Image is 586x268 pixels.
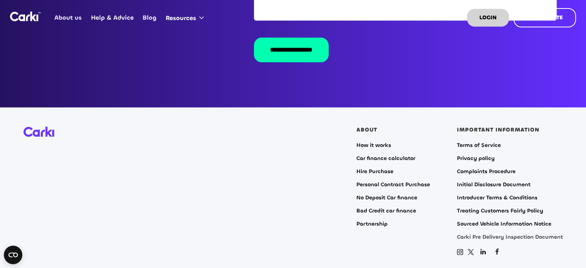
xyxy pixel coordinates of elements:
[161,3,212,32] div: Resources
[479,14,497,21] strong: LOGIN
[356,127,377,133] div: ABOUT
[86,3,138,33] a: Help & Advice
[138,3,161,33] a: Blog
[356,142,391,148] a: How it works
[457,195,537,201] a: Introducer Terms & Conditions
[356,221,388,227] a: Partnership
[10,12,41,21] a: home
[457,234,563,240] a: Carki Pre Delivery Inspection Document
[24,127,54,137] img: Carki logo
[356,208,416,214] a: Bad Credit car finance
[527,14,563,21] strong: GET A QUOTE
[420,13,462,22] strong: 0161 399 1798
[457,142,501,148] a: Terms of Service
[416,3,467,33] a: 0161 399 1798
[457,208,543,214] a: Treating Customers Fairly Policy
[50,3,86,33] a: About us
[457,182,531,188] a: Initial Disclosure Document
[10,12,41,21] img: Logo
[467,9,509,27] a: LOGIN
[356,155,415,162] a: Car finance calculator
[457,221,551,227] a: Sourced Vehicle Information Notice
[457,169,515,175] a: Complaints Procedure
[514,8,576,27] a: GET A QUOTE
[356,182,430,188] a: Personal Contract Purchase
[356,169,393,175] a: Hire Purchase
[356,195,417,201] a: No Deposit Car finance
[166,14,196,22] div: Resources
[457,127,539,133] div: IMPORTANT INFORMATION
[4,246,22,264] button: Open CMP widget
[457,155,495,162] a: Privacy policy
